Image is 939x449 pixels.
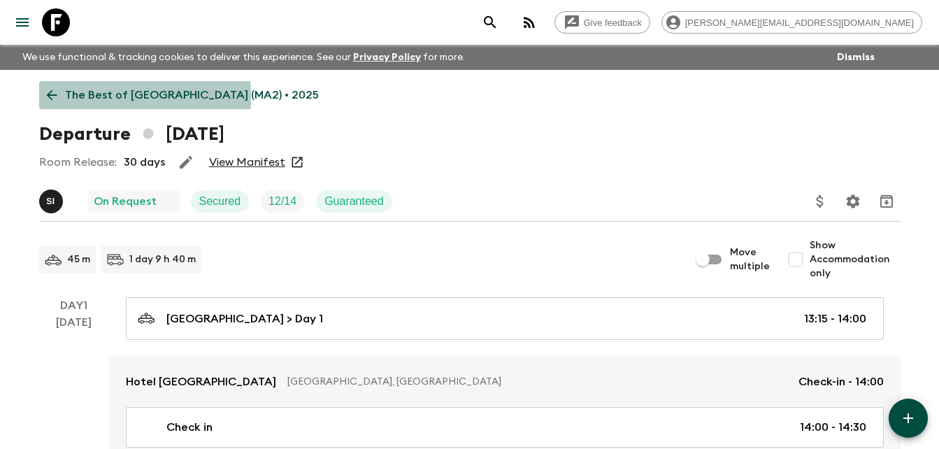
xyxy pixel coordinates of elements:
p: The Best of [GEOGRAPHIC_DATA] (MA2) • 2025 [65,87,319,104]
p: Hotel [GEOGRAPHIC_DATA] [126,373,276,390]
span: [PERSON_NAME][EMAIL_ADDRESS][DOMAIN_NAME] [678,17,922,28]
h1: Departure [DATE] [39,120,224,148]
p: 12 / 14 [268,193,296,210]
a: View Manifest [209,155,285,169]
p: Guaranteed [324,193,384,210]
p: Day 1 [39,297,109,314]
div: [PERSON_NAME][EMAIL_ADDRESS][DOMAIN_NAME] [661,11,922,34]
div: Secured [191,190,250,213]
span: Move multiple [730,245,770,273]
p: 14:00 - 14:30 [800,419,866,436]
p: [GEOGRAPHIC_DATA] > Day 1 [166,311,323,327]
a: Privacy Policy [353,52,421,62]
p: 30 days [124,154,165,171]
button: Settings [839,187,867,215]
a: Check in14:00 - 14:30 [126,407,884,448]
span: Show Accommodation only [810,238,901,280]
p: On Request [94,193,157,210]
button: Dismiss [833,48,878,67]
p: 1 day 9 h 40 m [129,252,196,266]
p: S I [46,196,55,207]
p: Check-in - 14:00 [798,373,884,390]
p: [GEOGRAPHIC_DATA], [GEOGRAPHIC_DATA] [287,375,787,389]
a: The Best of [GEOGRAPHIC_DATA] (MA2) • 2025 [39,81,327,109]
button: search adventures [476,8,504,36]
a: Hotel [GEOGRAPHIC_DATA][GEOGRAPHIC_DATA], [GEOGRAPHIC_DATA]Check-in - 14:00 [109,357,901,407]
p: We use functional & tracking cookies to deliver this experience. See our for more. [17,45,471,70]
button: SI [39,190,66,213]
p: Check in [166,419,213,436]
span: Give feedback [576,17,650,28]
button: Archive (Completed, Cancelled or Unsynced Departures only) [873,187,901,215]
p: Secured [199,193,241,210]
button: Update Price, Early Bird Discount and Costs [806,187,834,215]
button: menu [8,8,36,36]
div: Trip Fill [260,190,305,213]
a: Give feedback [554,11,650,34]
p: 13:15 - 14:00 [804,311,866,327]
span: Said Isouktan [39,194,66,205]
a: [GEOGRAPHIC_DATA] > Day 113:15 - 14:00 [126,297,884,340]
p: Room Release: [39,154,117,171]
p: 45 m [67,252,90,266]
